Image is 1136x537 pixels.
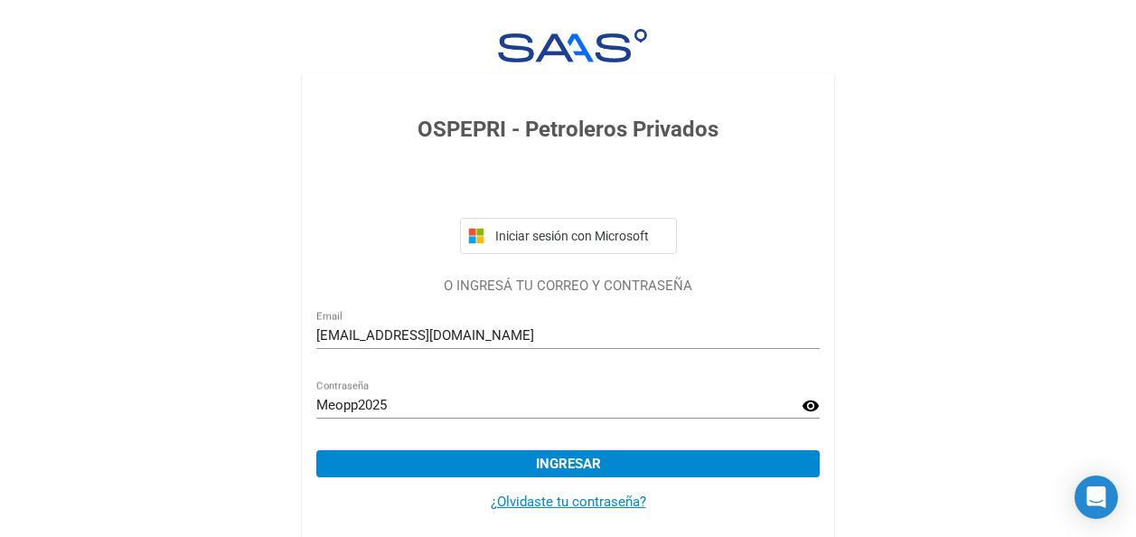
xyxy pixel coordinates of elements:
[316,450,820,477] button: Ingresar
[491,494,646,510] a: ¿Olvidaste tu contraseña?
[802,395,820,417] mat-icon: visibility
[316,276,820,297] p: O INGRESÁ TU CORREO Y CONTRASEÑA
[451,165,686,205] iframe: Botón de Acceder con Google
[536,456,601,472] span: Ingresar
[316,113,820,146] h3: OSPEPRI - Petroleros Privados
[492,229,669,243] span: Iniciar sesión con Microsoft
[460,218,677,254] button: Iniciar sesión con Microsoft
[1075,476,1118,519] div: Open Intercom Messenger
